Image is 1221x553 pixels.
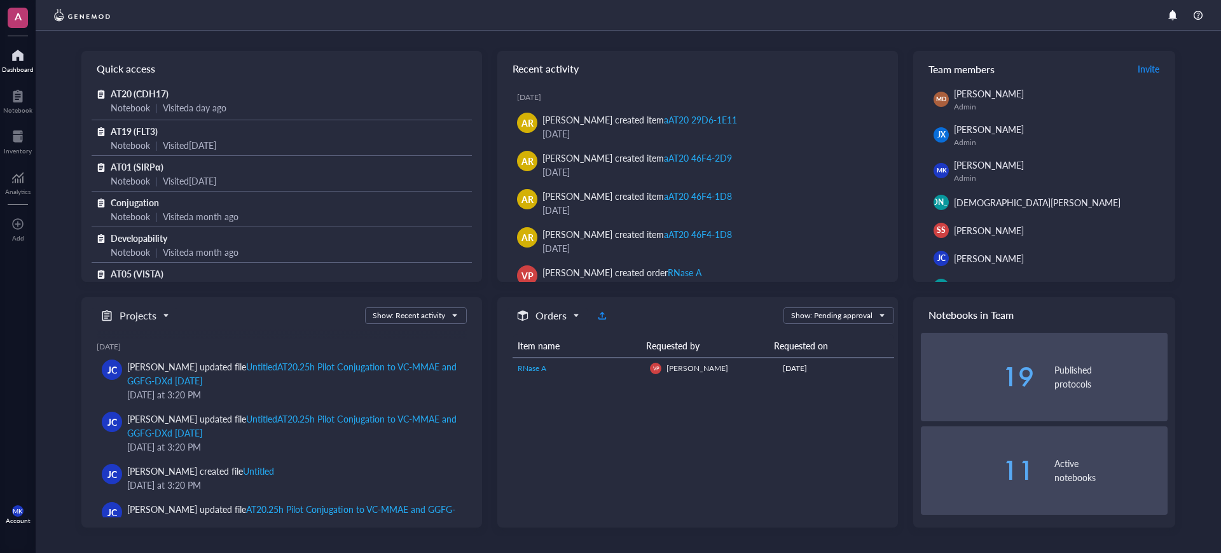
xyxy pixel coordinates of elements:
[954,102,1162,112] div: Admin
[664,190,732,202] div: aAT20 46F4-1D8
[127,440,457,454] div: [DATE] at 3:20 PM
[3,86,32,114] a: Notebook
[921,458,1034,483] div: 11
[791,310,873,321] div: Show: Pending approval
[911,197,972,208] span: [PERSON_NAME]
[769,334,881,358] th: Requested on
[127,464,274,478] div: [PERSON_NAME] created file
[120,308,156,323] h5: Projects
[1138,62,1159,75] span: Invite
[155,101,158,115] div: |
[163,101,226,115] div: Visited a day ago
[913,297,1175,333] div: Notebooks in Team
[517,92,888,102] div: [DATE]
[163,245,238,259] div: Visited a month ago
[97,497,467,549] a: JC[PERSON_NAME] updated fileAT20.25h Pilot Conjugation to VC-MMAE and GGFG-DXd [DATE][DATE] at 3:...
[5,167,31,195] a: Analytics
[513,334,641,358] th: Item name
[954,224,1024,237] span: [PERSON_NAME]
[535,308,567,323] h5: Orders
[521,192,534,206] span: AR
[937,129,946,141] span: JX
[1054,456,1168,484] div: Active notebooks
[954,280,1024,293] span: [PERSON_NAME]
[913,51,1175,87] div: Team members
[664,228,732,241] div: aAT20 46F4-1D8
[127,412,457,439] div: UntitledAT20.25h Pilot Conjugation to VC-MMAE and GGFG-DXd [DATE]
[783,363,889,374] div: [DATE]
[542,203,878,217] div: [DATE]
[97,459,467,497] a: JC[PERSON_NAME] created fileUntitled[DATE] at 3:20 PM
[111,138,150,152] div: Notebook
[107,363,117,377] span: JC
[111,267,163,280] span: AT05 (VISTA)
[12,234,24,242] div: Add
[954,87,1024,100] span: [PERSON_NAME]
[954,252,1024,265] span: [PERSON_NAME]
[664,113,737,126] div: aAT20 29D6-1E11
[937,253,946,264] span: JC
[111,196,159,209] span: Conjugation
[111,209,150,223] div: Notebook
[127,478,457,492] div: [DATE] at 3:20 PM
[518,363,546,374] span: RNase A
[155,245,158,259] div: |
[111,125,158,137] span: AT19 (FLT3)
[155,209,158,223] div: |
[507,108,888,146] a: AR[PERSON_NAME] created itemaAT20 29D6-1E11[DATE]
[664,151,732,164] div: aAT20 46F4-2D9
[2,45,34,73] a: Dashboard
[97,407,467,459] a: JC[PERSON_NAME] updated fileUntitledAT20.25h Pilot Conjugation to VC-MMAE and GGFG-DXd [DATE][DAT...
[542,151,732,165] div: [PERSON_NAME] created item
[641,334,769,358] th: Requested by
[6,517,31,524] div: Account
[937,225,946,236] span: SS
[127,388,457,402] div: [DATE] at 3:20 PM
[81,51,482,87] div: Quick access
[243,465,274,477] div: Untitled
[3,106,32,114] div: Notebook
[507,222,888,260] a: AR[PERSON_NAME] created itemaAT20 46F4-1D8[DATE]
[107,415,117,429] span: JC
[111,232,167,244] span: Developability
[936,281,946,291] span: JW
[518,363,640,374] a: RNase A
[15,8,22,24] span: A
[507,146,888,184] a: AR[PERSON_NAME] created itemaAT20 46F4-2D9[DATE]
[954,123,1024,136] span: [PERSON_NAME]
[127,360,457,387] div: UntitledAT20.25h Pilot Conjugation to VC-MMAE and GGFG-DXd [DATE]
[921,364,1034,389] div: 19
[97,342,467,352] div: [DATE]
[111,101,150,115] div: Notebook
[155,138,158,152] div: |
[507,184,888,222] a: AR[PERSON_NAME] created itemaAT20 46F4-1D8[DATE]
[127,412,457,440] div: [PERSON_NAME] updated file
[936,95,946,104] span: MD
[111,174,150,188] div: Notebook
[163,174,216,188] div: Visited [DATE]
[373,310,445,321] div: Show: Recent activity
[13,507,23,515] span: MK
[163,209,238,223] div: Visited a month ago
[5,188,31,195] div: Analytics
[4,147,32,155] div: Inventory
[542,165,878,179] div: [DATE]
[542,189,732,203] div: [PERSON_NAME] created item
[954,173,1162,183] div: Admin
[111,160,163,173] span: AT01 (SIRPα)
[936,166,946,175] span: MK
[542,127,878,141] div: [DATE]
[111,87,169,100] span: AT20 (CDH17)
[666,363,728,374] span: [PERSON_NAME]
[521,154,534,168] span: AR
[542,241,878,255] div: [DATE]
[954,196,1121,209] span: [DEMOGRAPHIC_DATA][PERSON_NAME]
[507,260,888,298] a: VP[PERSON_NAME] created orderRNase A[DATE]
[497,51,898,87] div: Recent activity
[954,158,1024,171] span: [PERSON_NAME]
[1137,59,1160,79] button: Invite
[127,360,457,388] div: [PERSON_NAME] updated file
[542,113,737,127] div: [PERSON_NAME] created item
[163,138,216,152] div: Visited [DATE]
